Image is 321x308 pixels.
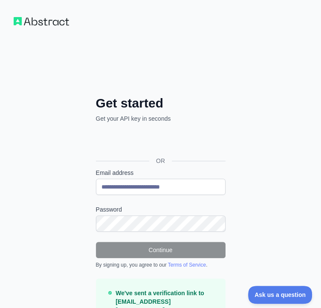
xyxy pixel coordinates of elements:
button: Continue [96,242,226,258]
span: OR [149,157,172,165]
iframe: Toggle Customer Support [248,286,312,304]
div: By signing up, you agree to our . [96,262,226,268]
p: Get your API key in seconds [96,114,226,123]
label: Email address [96,169,226,177]
h2: Get started [96,96,226,111]
a: Terms of Service [168,262,206,268]
img: Workflow [14,17,69,26]
iframe: Tombol Login dengan Google [92,132,228,151]
label: Password [96,205,226,214]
